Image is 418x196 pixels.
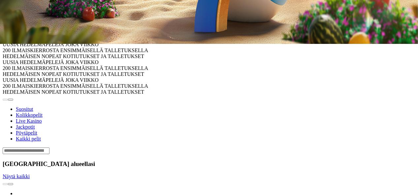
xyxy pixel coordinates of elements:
a: Pöytäpelit [16,130,37,136]
input: Search [3,147,49,154]
h3: [GEOGRAPHIC_DATA] alueellasi [3,160,415,168]
a: Suositut [16,106,33,112]
button: next slide [8,99,13,101]
button: prev slide [3,99,8,101]
header: Lobby [3,95,415,154]
span: HEDELMÄISEN NOPEAT KOTIUTUKSET JA TALLETUKSET [3,71,144,77]
span: 200 ILMAISKIERROSTA ENSIMMÄISELLÄ TALLETUKSELLA [3,65,148,71]
span: HEDELMÄISEN NOPEAT KOTIUTUKSET JA TALLETUKSET [3,89,144,95]
span: UUSIA HEDELMÄPELEJÄ JOKA VIIKKO [3,77,99,83]
span: HEDELMÄISEN NOPEAT KOTIUTUKSET JA TALLETUKSET [3,53,144,59]
a: Live Kasino [16,118,42,124]
span: 200 ILMAISKIERROSTA ENSIMMÄISELLÄ TALLETUKSELLA [3,48,148,53]
button: next slide [8,183,13,185]
span: UUSIA HEDELMÄPELEJÄ JOKA VIIKKO [3,42,99,47]
span: 200 ILMAISKIERROSTA ENSIMMÄISELLÄ TALLETUKSELLA [3,83,148,89]
a: Näytä kaikki [3,174,30,179]
a: Jackpotit [16,124,35,130]
a: Kolikkopelit [16,112,43,118]
nav: Lobby [3,95,415,142]
button: prev slide [3,183,8,185]
span: Kaikki pelit [16,136,41,142]
span: UUSIA HEDELMÄPELEJÄ JOKA VIIKKO [3,59,99,65]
